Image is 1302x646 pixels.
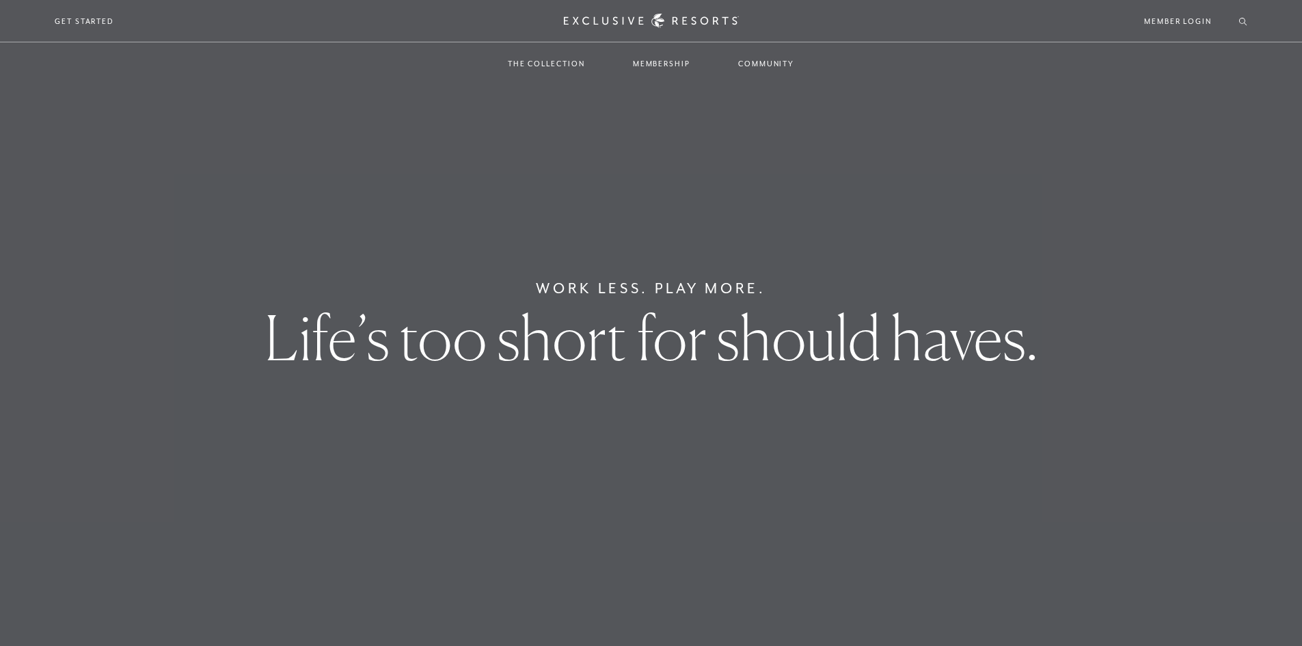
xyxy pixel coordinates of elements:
[619,44,704,83] a: Membership
[494,44,599,83] a: The Collection
[724,44,808,83] a: Community
[1144,15,1212,27] a: Member Login
[265,307,1038,368] h1: Life’s too short for should haves.
[55,15,114,27] a: Get Started
[536,278,766,299] h6: Work Less. Play More.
